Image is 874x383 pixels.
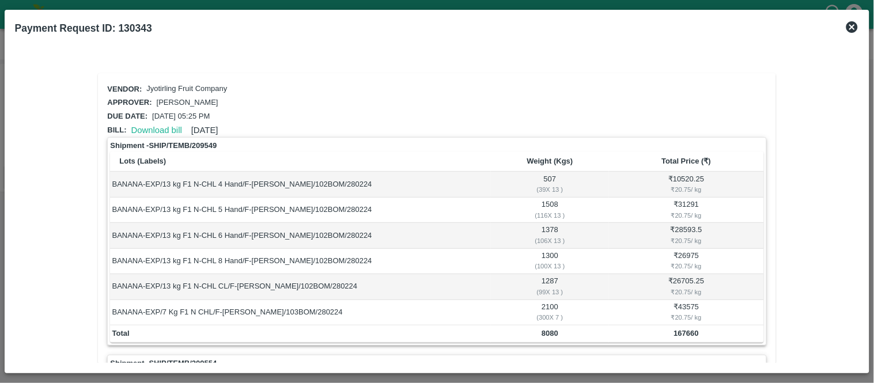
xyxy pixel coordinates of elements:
[609,172,763,197] td: ₹ 10520.25
[609,300,763,325] td: ₹ 43575
[674,329,699,338] b: 167660
[110,140,217,151] strong: Shipment - SHIP/TEMB/209549
[662,157,712,165] b: Total Price (₹)
[491,249,609,274] td: 1300
[493,261,607,271] div: ( 100 X 13 )
[112,329,130,338] b: Total
[110,300,491,325] td: BANANA-EXP/7 Kg F1 N CHL/F-[PERSON_NAME]/103BOM/280224
[491,223,609,248] td: 1378
[542,329,558,338] b: 8080
[609,198,763,223] td: ₹ 31291
[119,157,166,165] b: Lots (Labels)
[15,22,152,34] b: Payment Request ID: 130343
[611,312,762,323] div: ₹ 20.75 / kg
[609,274,763,299] td: ₹ 26705.25
[493,312,607,323] div: ( 300 X 7 )
[611,236,762,246] div: ₹ 20.75 / kg
[157,97,218,108] p: [PERSON_NAME]
[110,198,491,223] td: BANANA-EXP/13 kg F1 N-CHL 5 Hand/F-[PERSON_NAME]/102BOM/280224
[491,172,609,197] td: 507
[491,300,609,325] td: 2100
[493,236,607,246] div: ( 106 X 13 )
[611,261,762,271] div: ₹ 20.75 / kg
[527,157,573,165] b: Weight (Kgs)
[107,85,142,93] span: Vendor:
[131,126,182,135] a: Download bill
[611,184,762,195] div: ₹ 20.75 / kg
[146,84,227,94] p: Jyotirling Fruit Company
[493,287,607,297] div: ( 99 X 13 )
[611,287,762,297] div: ₹ 20.75 / kg
[107,112,147,120] span: Due date:
[609,249,763,274] td: ₹ 26975
[152,111,210,122] p: [DATE] 05:25 PM
[110,249,491,274] td: BANANA-EXP/13 kg F1 N-CHL 8 Hand/F-[PERSON_NAME]/102BOM/280224
[107,98,152,107] span: Approver:
[609,223,763,248] td: ₹ 28593.5
[191,126,218,135] span: [DATE]
[110,358,217,369] strong: Shipment - SHIP/TEMB/209554
[493,184,607,195] div: ( 39 X 13 )
[491,198,609,223] td: 1508
[110,223,491,248] td: BANANA-EXP/13 kg F1 N-CHL 6 Hand/F-[PERSON_NAME]/102BOM/280224
[491,274,609,299] td: 1287
[107,126,126,134] span: Bill:
[110,274,491,299] td: BANANA-EXP/13 kg F1 N-CHL CL/F-[PERSON_NAME]/102BOM/280224
[611,210,762,221] div: ₹ 20.75 / kg
[493,210,607,221] div: ( 116 X 13 )
[110,172,491,197] td: BANANA-EXP/13 kg F1 N-CHL 4 Hand/F-[PERSON_NAME]/102BOM/280224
